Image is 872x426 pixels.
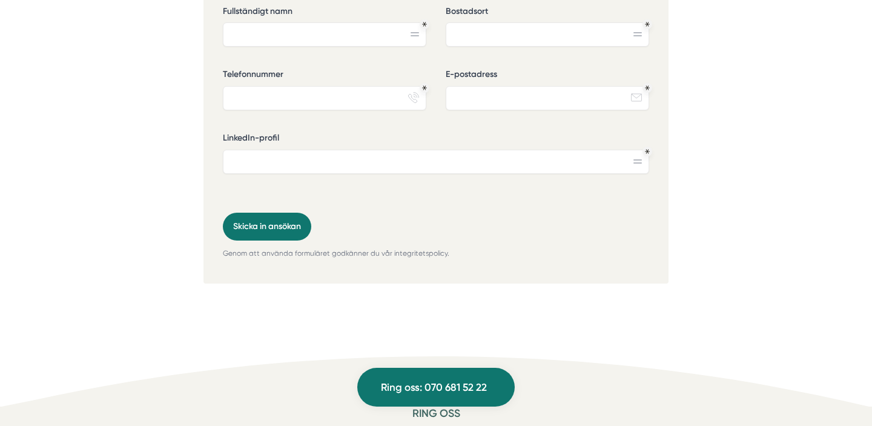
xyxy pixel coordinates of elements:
[645,149,650,154] div: Obligatoriskt
[223,132,649,147] label: LinkedIn-profil
[223,68,426,84] label: Telefonnummer
[381,379,487,396] span: Ring oss: 070 681 52 22
[446,68,649,84] label: E-postadress
[223,5,426,21] label: Fullständigt namn
[223,213,311,241] button: Skicka in ansökan
[223,248,649,259] p: Genom att använda formuläret godkänner du vår integritetspolicy.
[422,22,427,27] div: Obligatoriskt
[645,22,650,27] div: Obligatoriskt
[446,5,649,21] label: Bostadsort
[645,85,650,90] div: Obligatoriskt
[357,368,515,407] a: Ring oss: 070 681 52 22
[422,85,427,90] div: Obligatoriskt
